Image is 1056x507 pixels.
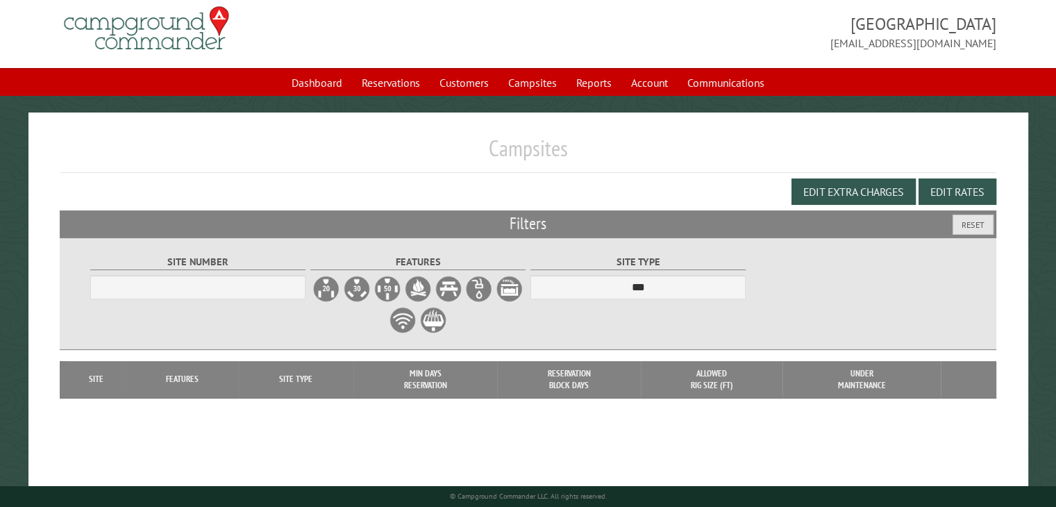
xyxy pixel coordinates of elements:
label: 30A Electrical Hookup [343,275,371,303]
img: Campground Commander [60,1,233,56]
th: Under Maintenance [782,361,941,398]
th: Features [126,361,238,398]
th: Min Days Reservation [353,361,497,398]
th: Allowed Rig Size (ft) [641,361,782,398]
label: WiFi Service [389,306,417,334]
h1: Campsites [60,135,996,173]
label: Picnic Table [435,275,462,303]
a: Dashboard [283,69,351,96]
th: Site Type [239,361,353,398]
a: Reports [568,69,620,96]
label: Features [310,254,526,270]
label: Site Type [530,254,746,270]
th: Site [67,361,126,398]
th: Reservation Block Days [497,361,641,398]
span: [GEOGRAPHIC_DATA] [EMAIL_ADDRESS][DOMAIN_NAME] [528,13,996,51]
button: Reset [953,215,994,235]
a: Reservations [353,69,428,96]
h2: Filters [60,210,996,237]
a: Customers [431,69,497,96]
a: Campsites [500,69,565,96]
label: Site Number [90,254,306,270]
label: Water Hookup [465,275,493,303]
a: Communications [679,69,773,96]
a: Account [623,69,676,96]
label: Grill [419,306,447,334]
label: 50A Electrical Hookup [374,275,401,303]
label: Sewer Hookup [496,275,523,303]
label: Firepit [404,275,432,303]
label: 20A Electrical Hookup [312,275,340,303]
small: © Campground Commander LLC. All rights reserved. [450,492,607,501]
button: Edit Extra Charges [791,178,916,205]
button: Edit Rates [919,178,996,205]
